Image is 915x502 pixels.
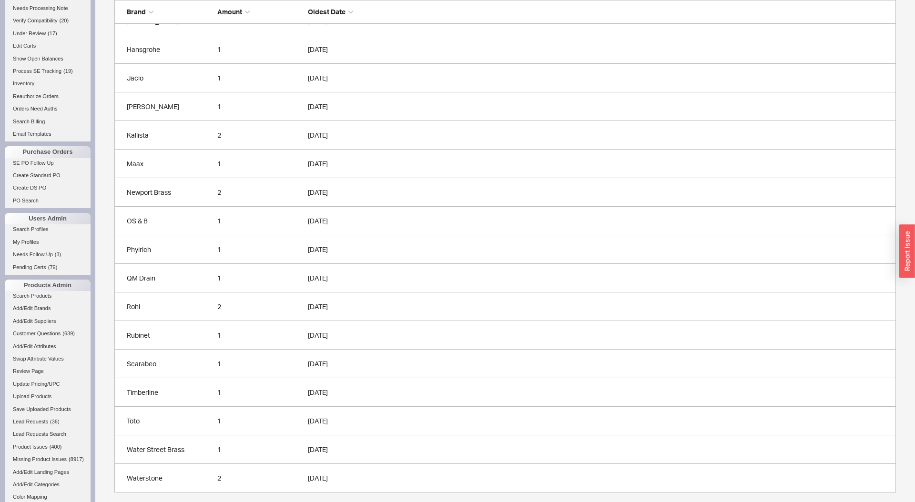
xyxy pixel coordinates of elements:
[217,7,303,17] div: Amount
[5,54,91,64] a: Show Open Balances
[127,331,213,340] div: Rubinet
[13,456,67,462] span: Missing Product Issues
[5,262,91,272] a: Pending Certs(79)
[5,429,91,439] a: Lead Requests Search
[5,196,91,206] a: PO Search
[114,435,896,464] a: Water Street Brass1[DATE]
[5,171,91,181] a: Create Standard PO
[13,331,61,336] span: Customer Questions
[308,473,394,483] span: [DATE]
[50,444,62,450] span: ( 400 )
[127,245,213,254] div: Phylrich
[114,35,896,64] a: Hansgrohe1[DATE]
[308,159,394,169] span: [DATE]
[5,79,91,89] a: Inventory
[127,159,213,169] div: Maax
[217,273,303,283] div: 1
[127,7,213,17] div: Brand
[217,73,303,83] div: 1
[13,30,46,36] span: Under Review
[5,129,91,139] a: Email Templates
[127,416,213,426] div: Toto
[114,378,896,407] a: Timberline1[DATE]
[114,150,896,178] a: Maax1[DATE]
[13,251,53,257] span: Needs Follow Up
[48,264,58,270] span: ( 79 )
[13,68,61,74] span: Process SE Tracking
[55,251,61,257] span: ( 3 )
[127,273,213,283] div: QM Drain
[5,280,91,291] div: Products Admin
[5,492,91,502] a: Color Mapping
[127,188,213,197] div: Newport Brass
[5,366,91,376] a: Review Page
[308,359,394,369] span: [DATE]
[114,92,896,121] a: [PERSON_NAME]1[DATE]
[217,416,303,426] div: 1
[5,442,91,452] a: Product Issues(400)
[13,444,48,450] span: Product Issues
[127,388,213,397] div: Timberline
[5,41,91,51] a: Edit Carts
[217,245,303,254] div: 1
[308,102,394,111] span: [DATE]
[5,379,91,389] a: Update Pricing/UPC
[308,416,394,426] span: [DATE]
[48,30,57,36] span: ( 17 )
[5,467,91,477] a: Add/Edit Landing Pages
[5,183,91,193] a: Create DS PO
[217,188,303,197] div: 2
[308,302,394,311] span: [DATE]
[5,146,91,158] div: Purchase Orders
[5,250,91,260] a: Needs Follow Up(3)
[5,16,91,26] a: Verify Compatibility(20)
[60,18,69,23] span: ( 20 )
[5,392,91,402] a: Upload Products
[308,216,394,226] span: [DATE]
[114,121,896,150] a: Kallista2[DATE]
[5,3,91,13] a: Needs Processing Note
[5,117,91,127] a: Search Billing
[308,388,394,397] span: [DATE]
[5,66,91,76] a: Process SE Tracking(19)
[217,359,303,369] div: 1
[114,207,896,235] a: OS & B1[DATE]
[5,303,91,313] a: Add/Edit Brands
[127,359,213,369] div: Scarabeo
[5,158,91,168] a: SE PO Follow Up
[127,302,213,311] div: Rohl
[114,350,896,378] a: Scarabeo1[DATE]
[217,388,303,397] div: 1
[13,419,48,424] span: Lead Requests
[127,73,213,83] div: Jaclo
[308,273,394,283] span: [DATE]
[62,331,75,336] span: ( 639 )
[5,480,91,490] a: Add/Edit Categories
[217,216,303,226] div: 1
[114,321,896,350] a: Rubinet1[DATE]
[127,102,213,111] div: Jeffrey Alexander
[308,331,394,340] span: [DATE]
[127,216,213,226] div: OS & B
[5,417,91,427] a: Lead Requests(36)
[5,404,91,414] a: Save Uploaded Products
[114,464,896,492] a: Waterstone2[DATE]
[217,445,303,454] div: 1
[217,331,303,340] div: 1
[308,8,346,16] span: Oldest Date
[114,264,896,292] a: QM Drain1[DATE]
[5,341,91,351] a: Add/Edit Attributes
[308,45,394,54] span: [DATE]
[217,473,303,483] div: 2
[5,91,91,101] a: Reauthorize Orders
[308,445,394,454] span: [DATE]
[5,237,91,247] a: My Profiles
[5,104,91,114] a: Orders Need Auths
[114,292,896,321] a: Rohl2[DATE]
[308,7,394,17] div: Oldest Date
[5,224,91,234] a: Search Profiles
[5,213,91,224] div: Users Admin
[217,8,242,16] span: Amount
[127,131,213,140] div: Kallista
[217,45,303,54] div: 1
